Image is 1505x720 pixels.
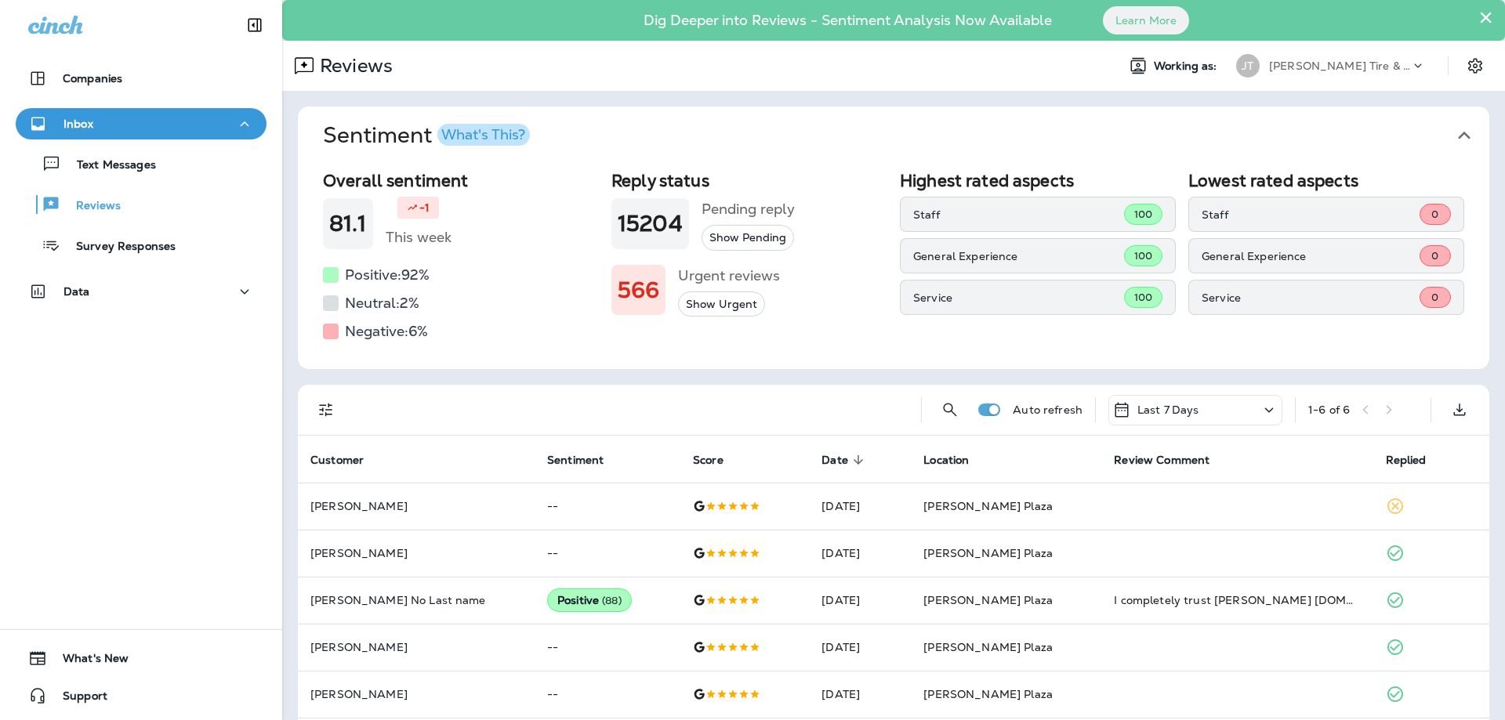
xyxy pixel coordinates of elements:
[1114,454,1209,467] span: Review Comment
[809,624,911,671] td: [DATE]
[913,250,1124,262] p: General Experience
[1431,249,1438,262] span: 0
[1134,208,1152,221] span: 100
[310,454,364,467] span: Customer
[310,453,384,467] span: Customer
[310,641,522,653] p: [PERSON_NAME]
[314,54,393,78] p: Reviews
[386,225,451,250] h5: This week
[602,594,622,607] span: ( 88 )
[913,208,1124,221] p: Staff
[535,624,680,671] td: --
[310,547,522,559] p: [PERSON_NAME]
[310,107,1502,165] button: SentimentWhat's This?
[1103,6,1189,34] button: Learn More
[900,171,1176,190] h2: Highest rated aspects
[16,147,267,180] button: Text Messages
[437,124,530,146] button: What's This?
[63,285,90,298] p: Data
[693,453,744,467] span: Score
[1013,403,1083,416] p: Auto refresh
[1202,250,1420,262] p: General Experience
[821,453,869,467] span: Date
[923,640,1053,654] span: [PERSON_NAME] Plaza
[535,530,680,577] td: --
[678,291,765,317] button: Show Urgent
[323,171,599,190] h2: Overall sentiment
[63,118,93,130] p: Inbox
[535,671,680,718] td: --
[1236,54,1260,78] div: JT
[16,188,267,221] button: Reviews
[63,72,122,85] p: Companies
[1386,454,1427,467] span: Replied
[16,680,267,711] button: Support
[419,200,430,215] p: -1
[16,63,267,94] button: Companies
[16,276,267,307] button: Data
[809,577,911,624] td: [DATE]
[1134,291,1152,304] span: 100
[547,454,604,467] span: Sentiment
[611,171,887,190] h2: Reply status
[47,689,107,708] span: Support
[934,394,966,425] button: Search Reviews
[809,671,911,718] td: [DATE]
[923,453,989,467] span: Location
[1444,394,1475,425] button: Export as CSV
[61,158,156,173] p: Text Messages
[310,394,342,425] button: Filters
[233,9,277,41] button: Collapse Sidebar
[345,262,430,288] h5: Positive: 92 %
[1114,453,1230,467] span: Review Comment
[1461,52,1489,80] button: Settings
[923,687,1053,701] span: [PERSON_NAME] Plaza
[618,277,659,303] h1: 566
[60,240,176,255] p: Survey Responses
[298,165,1489,369] div: SentimentWhat's This?
[1386,453,1447,467] span: Replied
[702,197,795,222] h5: Pending reply
[923,546,1053,560] span: [PERSON_NAME] Plaza
[310,594,522,606] p: [PERSON_NAME] No Last name
[1478,5,1493,30] button: Close
[547,453,624,467] span: Sentiment
[618,211,683,237] h1: 15204
[1431,291,1438,304] span: 0
[923,454,969,467] span: Location
[598,18,1097,23] p: Dig Deeper into Reviews - Sentiment Analysis Now Available
[345,291,419,316] h5: Neutral: 2 %
[441,128,525,142] div: What's This?
[310,688,522,700] p: [PERSON_NAME]
[323,122,530,149] h1: Sentiment
[1202,208,1420,221] p: Staff
[1134,249,1152,262] span: 100
[1154,60,1220,73] span: Working as:
[702,225,794,251] button: Show Pending
[693,454,723,467] span: Score
[1308,403,1350,416] div: 1 - 6 of 6
[310,500,522,512] p: [PERSON_NAME]
[809,530,911,577] td: [DATE]
[16,642,267,674] button: What's New
[1431,208,1438,221] span: 0
[678,263,780,288] h5: Urgent reviews
[1188,171,1464,190] h2: Lowest rated aspects
[1269,60,1410,72] p: [PERSON_NAME] Tire & Auto
[60,199,121,214] p: Reviews
[329,211,367,237] h1: 81.1
[535,483,680,530] td: --
[1114,592,1360,608] div: I completely trust Jensen Tire.to fix my car. Today I called them with a tire problem. They said ...
[1202,291,1420,304] p: Service
[16,108,267,139] button: Inbox
[821,454,848,467] span: Date
[16,229,267,262] button: Survey Responses
[547,588,632,612] div: Positive
[47,652,129,671] span: What's New
[923,593,1053,607] span: [PERSON_NAME] Plaza
[913,291,1124,304] p: Service
[923,499,1053,513] span: [PERSON_NAME] Plaza
[809,483,911,530] td: [DATE]
[1137,403,1199,416] p: Last 7 Days
[345,319,428,344] h5: Negative: 6 %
